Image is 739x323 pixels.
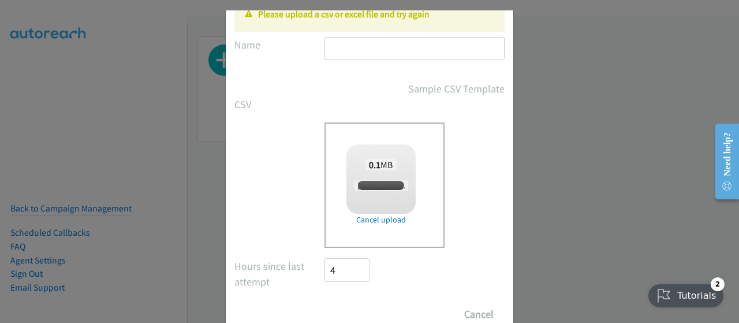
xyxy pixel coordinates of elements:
span: MB [365,159,397,170]
strong: 0.1 [369,159,380,170]
label: Name [234,37,324,53]
p: Please upload a csv or excel file and try again [245,8,494,21]
a: Sample CSV Template [408,81,505,96]
label: Hours since last attempt [234,258,324,289]
label: CSV [234,96,324,112]
iframe: Checklist [641,273,730,314]
span: [PERSON_NAME] + HP FY25 Q4 ACS Z Workstation Opex - AU.csv [354,180,558,191]
a: Cancel upload [346,214,416,226]
iframe: Resource Center [706,116,739,207]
